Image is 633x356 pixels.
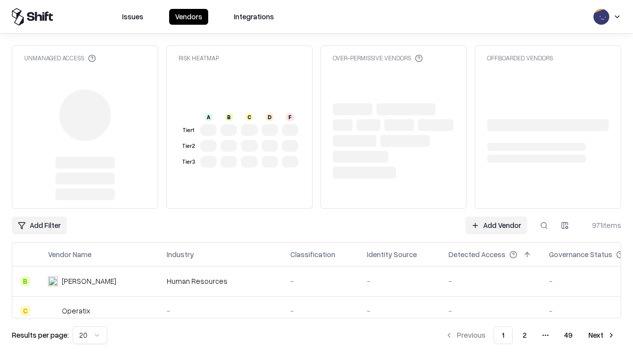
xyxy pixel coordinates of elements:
[12,217,67,234] button: Add Filter
[20,306,30,316] div: C
[24,54,96,62] div: Unmanaged Access
[169,9,208,25] button: Vendors
[582,220,621,230] div: 971 items
[290,306,351,316] div: -
[48,276,58,286] img: Deel
[290,276,351,286] div: -
[62,306,90,316] div: Operatix
[225,113,233,121] div: B
[556,326,581,344] button: 49
[12,330,69,340] p: Results per page:
[367,306,433,316] div: -
[266,113,273,121] div: D
[286,113,294,121] div: F
[487,54,553,62] div: Offboarded Vendors
[583,326,621,344] button: Next
[228,9,280,25] button: Integrations
[290,249,335,260] div: Classification
[167,249,194,260] div: Industry
[494,326,513,344] button: 1
[167,276,274,286] div: Human Resources
[181,142,196,150] div: Tier 2
[515,326,535,344] button: 2
[48,249,91,260] div: Vendor Name
[367,276,433,286] div: -
[62,276,116,286] div: [PERSON_NAME]
[48,306,58,316] img: Operatix
[205,113,213,121] div: A
[449,306,533,316] div: -
[245,113,253,121] div: C
[449,276,533,286] div: -
[181,158,196,166] div: Tier 3
[449,249,505,260] div: Detected Access
[179,54,219,62] div: Risk Heatmap
[333,54,423,62] div: Over-Permissive Vendors
[167,306,274,316] div: -
[181,126,196,134] div: Tier 1
[465,217,527,234] a: Add Vendor
[116,9,149,25] button: Issues
[439,326,621,344] nav: pagination
[367,249,417,260] div: Identity Source
[20,276,30,286] div: B
[549,249,612,260] div: Governance Status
